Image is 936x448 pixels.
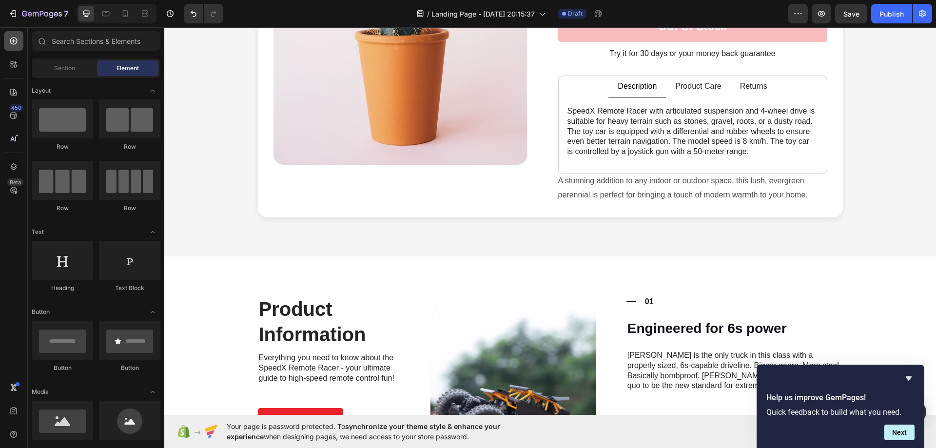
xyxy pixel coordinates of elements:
p: SpeedX Remote Racer with articulated suspension and 4-wheel drive is suitable for heavy terrain s... [403,79,654,130]
div: Undo/Redo [184,4,223,23]
button: Publish [871,4,912,23]
span: Landing Page - [DATE] 20:15:37 [431,9,535,19]
div: Row [99,142,160,151]
div: Text Block [99,284,160,292]
div: A stunning addition to any indoor or outdoor space, this lush, evergreen perennial is perfect for... [394,147,663,175]
p: 7 [64,8,68,19]
span: Draft [568,9,583,18]
p: Everything you need to know about the SpeedX Remote Racer - your ultimate guide to high-speed rem... [95,326,235,356]
iframe: Design area [164,27,936,415]
a: Shop Now [94,381,179,403]
button: 7 [4,4,73,23]
span: Save [843,10,859,18]
span: Toggle open [145,304,160,320]
span: Element [117,64,139,73]
div: Publish [879,9,904,19]
div: Beta [7,178,23,186]
div: Row [99,204,160,213]
h2: Help us improve GemPages! [766,392,915,404]
p: Product Care [511,54,557,64]
div: Button [99,364,160,372]
span: Section [54,64,75,73]
p: 01 [481,270,489,280]
span: Toggle open [145,384,160,400]
div: Help us improve GemPages! [766,372,915,440]
p: Returns [576,54,603,64]
span: Media [32,388,49,396]
span: Button [32,308,50,316]
span: / [427,9,429,19]
input: Search Sections & Elements [32,31,160,51]
div: Shop Now [117,387,155,397]
div: 450 [9,104,23,112]
p: Quick feedback to build what you need. [766,408,915,417]
span: Your page is password protected. To when designing pages, we need access to your store password. [227,421,538,442]
h2: Product Information [94,268,236,321]
span: Layout [32,86,51,95]
p: [PERSON_NAME] is the only truck in this class with a properly sized, 6s-capable driveline. Bigger... [463,323,678,364]
div: Button [32,364,93,372]
p: Description [453,54,492,64]
div: Heading [32,284,93,292]
span: Toggle open [145,224,160,240]
h3: Engineered for 6s power [462,292,679,311]
button: Next question [884,425,915,440]
div: Row [32,204,93,213]
div: Row [32,142,93,151]
span: synchronize your theme style & enhance your experience [227,422,500,441]
button: Save [835,4,867,23]
span: Text [32,228,44,236]
button: Hide survey [903,372,915,384]
span: Toggle open [145,83,160,98]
